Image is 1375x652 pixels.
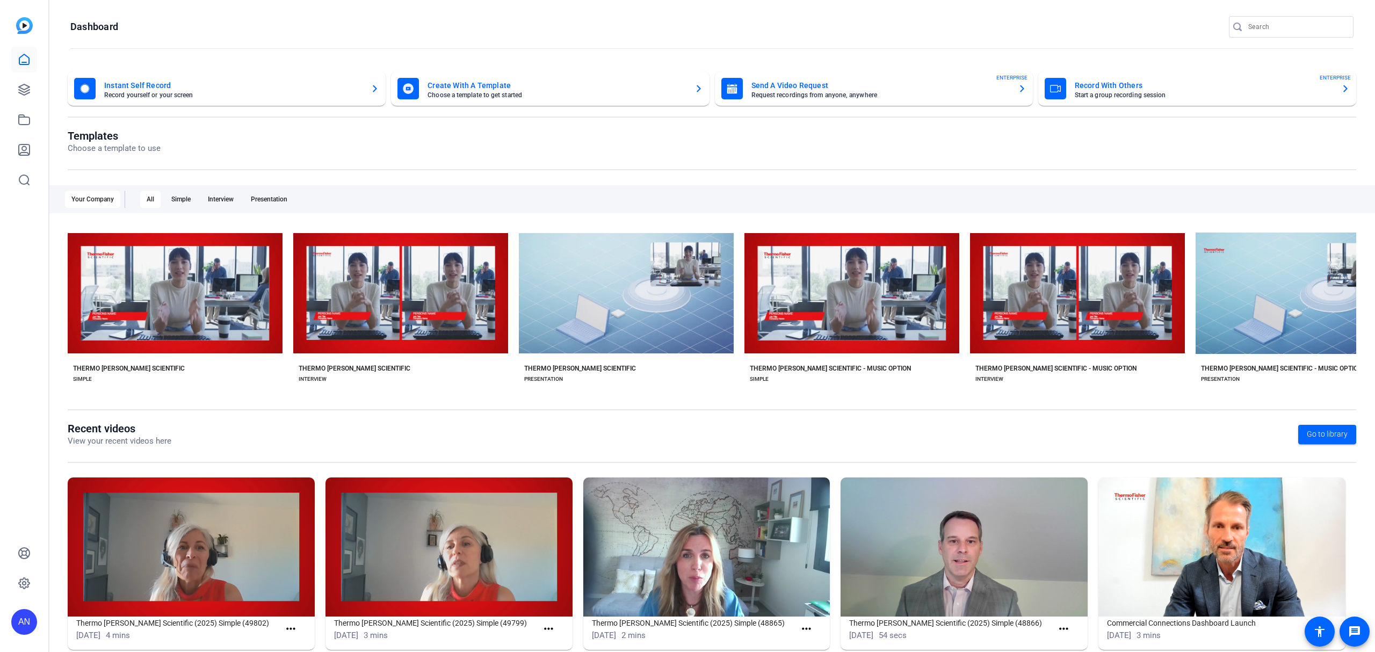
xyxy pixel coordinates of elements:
button: Record With OthersStart a group recording sessionENTERPRISE [1038,71,1356,106]
div: INTERVIEW [299,375,327,383]
mat-card-title: Instant Self Record [104,79,362,92]
mat-icon: more_horiz [542,622,555,636]
div: Interview [201,191,240,208]
img: Thermo Fisher Scientific (2025) Simple (48865) [583,477,830,617]
button: Create With A TemplateChoose a template to get started [391,71,709,106]
div: THERMO [PERSON_NAME] SCIENTIFIC [73,364,185,373]
img: blue-gradient.svg [16,17,33,34]
mat-icon: more_horiz [800,622,813,636]
span: [DATE] [334,631,358,640]
span: [DATE] [1107,631,1131,640]
mat-icon: accessibility [1313,625,1326,638]
div: THERMO [PERSON_NAME] SCIENTIFIC [524,364,636,373]
div: Your Company [65,191,120,208]
mat-card-subtitle: Request recordings from anyone, anywhere [751,92,1009,98]
span: Go to library [1307,429,1348,440]
div: AN [11,609,37,635]
span: [DATE] [76,631,100,640]
span: 54 secs [879,631,907,640]
span: 3 mins [1137,631,1161,640]
span: [DATE] [592,631,616,640]
span: ENTERPRISE [1320,74,1351,82]
span: 2 mins [621,631,646,640]
mat-card-subtitle: Choose a template to get started [428,92,685,98]
mat-card-title: Record With Others [1075,79,1333,92]
div: THERMO [PERSON_NAME] SCIENTIFIC - MUSIC OPTION [1201,364,1362,373]
mat-card-subtitle: Start a group recording session [1075,92,1333,98]
h1: Thermo [PERSON_NAME] Scientific (2025) Simple (48866) [849,617,1053,629]
h1: Thermo [PERSON_NAME] Scientific (2025) Simple (48865) [592,617,795,629]
h1: Thermo [PERSON_NAME] Scientific (2025) Simple (49802) [76,617,280,629]
h1: Thermo [PERSON_NAME] Scientific (2025) Simple (49799) [334,617,538,629]
img: Thermo Fisher Scientific (2025) Simple (49802) [68,477,315,617]
div: Simple [165,191,197,208]
span: [DATE] [849,631,873,640]
mat-icon: message [1348,625,1361,638]
div: THERMO [PERSON_NAME] SCIENTIFIC - MUSIC OPTION [750,364,911,373]
span: 3 mins [364,631,388,640]
img: Thermo Fisher Scientific (2025) Simple (48866) [841,477,1088,617]
button: Send A Video RequestRequest recordings from anyone, anywhereENTERPRISE [715,71,1033,106]
div: SIMPLE [73,375,92,383]
h1: Templates [68,129,161,142]
img: Thermo Fisher Scientific (2025) Simple (49799) [325,477,573,617]
p: View your recent videos here [68,435,171,447]
mat-card-title: Create With A Template [428,79,685,92]
mat-icon: more_horiz [284,622,298,636]
span: 4 mins [106,631,130,640]
img: Commercial Connections Dashboard Launch [1098,477,1345,617]
mat-icon: more_horiz [1057,622,1070,636]
div: THERMO [PERSON_NAME] SCIENTIFIC [299,364,410,373]
div: PRESENTATION [524,375,563,383]
input: Search [1248,20,1345,33]
div: PRESENTATION [1201,375,1240,383]
h1: Recent videos [68,422,171,435]
span: ENTERPRISE [996,74,1027,82]
p: Choose a template to use [68,142,161,155]
div: INTERVIEW [975,375,1003,383]
div: All [140,191,161,208]
div: SIMPLE [750,375,769,383]
h1: Dashboard [70,20,118,33]
mat-card-title: Send A Video Request [751,79,1009,92]
button: Instant Self RecordRecord yourself or your screen [68,71,386,106]
div: THERMO [PERSON_NAME] SCIENTIFIC - MUSIC OPTION [975,364,1137,373]
a: Go to library [1298,425,1356,444]
div: Presentation [244,191,294,208]
h1: Commercial Connections Dashboard Launch [1107,617,1311,629]
mat-card-subtitle: Record yourself or your screen [104,92,362,98]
